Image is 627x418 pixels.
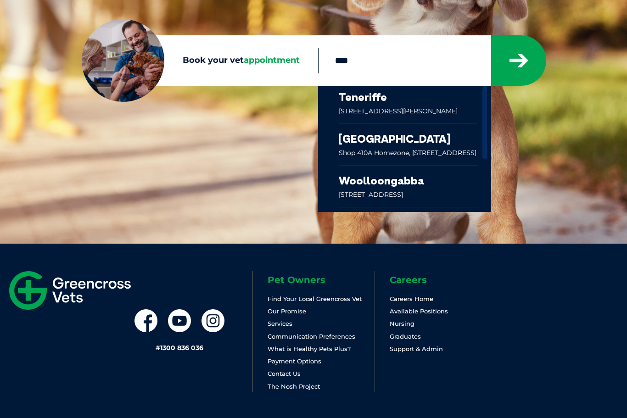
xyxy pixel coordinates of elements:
[268,320,292,327] a: Services
[268,333,355,340] a: Communication Preferences
[390,307,448,315] a: Available Positions
[268,307,306,315] a: Our Promise
[156,344,160,352] span: #
[390,295,433,302] a: Careers Home
[390,320,414,327] a: Nursing
[268,370,301,377] a: Contact Us
[268,295,362,302] a: Find Your Local Greencross Vet
[82,54,318,67] label: Book your vet
[156,344,203,352] a: #1300 836 036
[268,383,320,390] a: The Nosh Project
[268,345,351,352] a: What is Healthy Pets Plus?
[390,333,421,340] a: Graduates
[390,345,443,352] a: Support & Admin
[390,275,496,284] h6: Careers
[244,55,300,65] span: appointment
[268,275,374,284] h6: Pet Owners
[268,357,321,365] a: Payment Options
